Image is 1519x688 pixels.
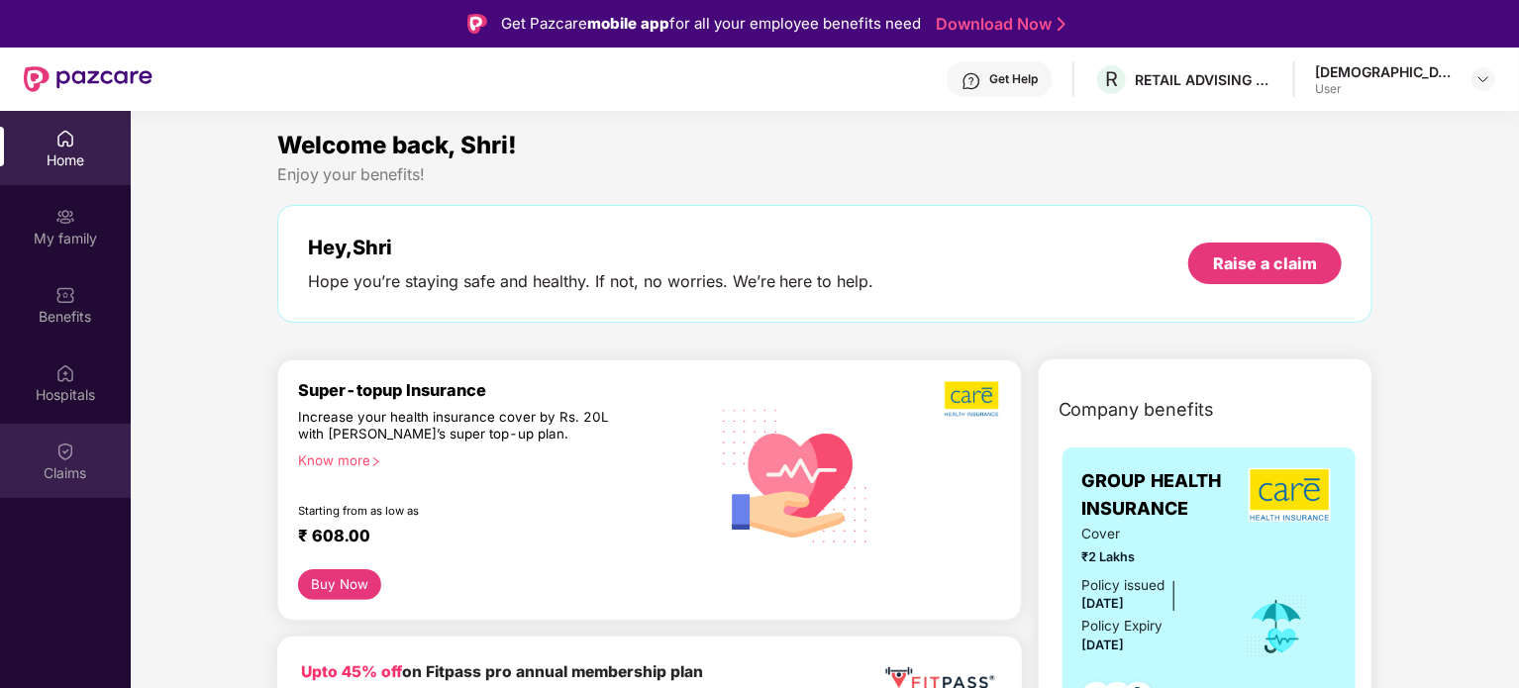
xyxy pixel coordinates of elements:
span: GROUP HEALTH INSURANCE [1082,467,1245,524]
div: [DEMOGRAPHIC_DATA] [1315,62,1454,81]
img: svg+xml;base64,PHN2ZyB3aWR0aD0iMjAiIGhlaWdodD0iMjAiIHZpZXdCb3g9IjAgMCAyMCAyMCIgZmlsbD0ibm9uZSIgeG... [55,207,75,227]
img: Logo [467,14,487,34]
span: right [370,456,381,467]
img: svg+xml;base64,PHN2ZyBpZD0iQ2xhaW0iIHhtbG5zPSJodHRwOi8vd3d3LnczLm9yZy8yMDAwL3N2ZyIgd2lkdGg9IjIwIi... [55,442,75,461]
img: svg+xml;base64,PHN2ZyBpZD0iRHJvcGRvd24tMzJ4MzIiIHhtbG5zPSJodHRwOi8vd3d3LnczLm9yZy8yMDAwL3N2ZyIgd2... [1475,71,1491,87]
img: Stroke [1058,14,1065,35]
img: svg+xml;base64,PHN2ZyBpZD0iSGVscC0zMngzMiIgeG1sbnM9Imh0dHA6Ly93d3cudzMub3JnLzIwMDAvc3ZnIiB3aWR0aD... [962,71,981,91]
div: Policy Expiry [1082,616,1164,637]
div: RETAIL ADVISING SERVICES LLP [1135,70,1273,89]
span: R [1105,67,1118,91]
img: svg+xml;base64,PHN2ZyBpZD0iQmVuZWZpdHMiIHhtbG5zPSJodHRwOi8vd3d3LnczLm9yZy8yMDAwL3N2ZyIgd2lkdGg9Ij... [55,285,75,305]
img: svg+xml;base64,PHN2ZyBpZD0iSG9zcGl0YWxzIiB4bWxucz0iaHR0cDovL3d3dy53My5vcmcvMjAwMC9zdmciIHdpZHRoPS... [55,363,75,383]
span: Cover [1082,524,1218,544]
div: Increase your health insurance cover by Rs. 20L with [PERSON_NAME]’s super top-up plan. [298,409,623,444]
img: insurerLogo [1249,468,1331,522]
div: Starting from as low as [298,504,624,518]
span: [DATE] [1082,596,1125,611]
div: Hey, Shri [308,236,874,259]
b: Upto 45% off [301,662,402,681]
img: icon [1245,594,1309,659]
span: [DATE] [1082,638,1125,652]
div: ₹ 608.00 [298,526,688,549]
div: Enjoy your benefits! [277,164,1373,185]
img: svg+xml;base64,PHN2ZyB4bWxucz0iaHR0cDovL3d3dy53My5vcmcvMjAwMC9zdmciIHhtbG5zOnhsaW5rPSJodHRwOi8vd3... [708,385,884,564]
div: Super-topup Insurance [298,380,708,400]
div: Raise a claim [1213,252,1317,274]
b: on Fitpass pro annual membership plan [301,662,703,681]
div: User [1315,81,1454,97]
img: New Pazcare Logo [24,66,152,92]
img: b5dec4f62d2307b9de63beb79f102df3.png [945,380,1001,418]
span: Welcome back, Shri! [277,131,517,159]
span: ₹2 Lakhs [1082,547,1218,567]
img: svg+xml;base64,PHN2ZyBpZD0iSG9tZSIgeG1sbnM9Imh0dHA6Ly93d3cudzMub3JnLzIwMDAvc3ZnIiB3aWR0aD0iMjAiIG... [55,129,75,148]
div: Get Pazcare for all your employee benefits need [501,12,921,36]
div: Know more [298,452,696,466]
div: Get Help [989,71,1038,87]
button: Buy Now [298,569,382,600]
div: Policy issued [1082,575,1165,596]
span: Company benefits [1059,396,1215,424]
div: Hope you’re staying safe and healthy. If not, no worries. We’re here to help. [308,271,874,292]
strong: mobile app [587,14,669,33]
a: Download Now [936,14,1060,35]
